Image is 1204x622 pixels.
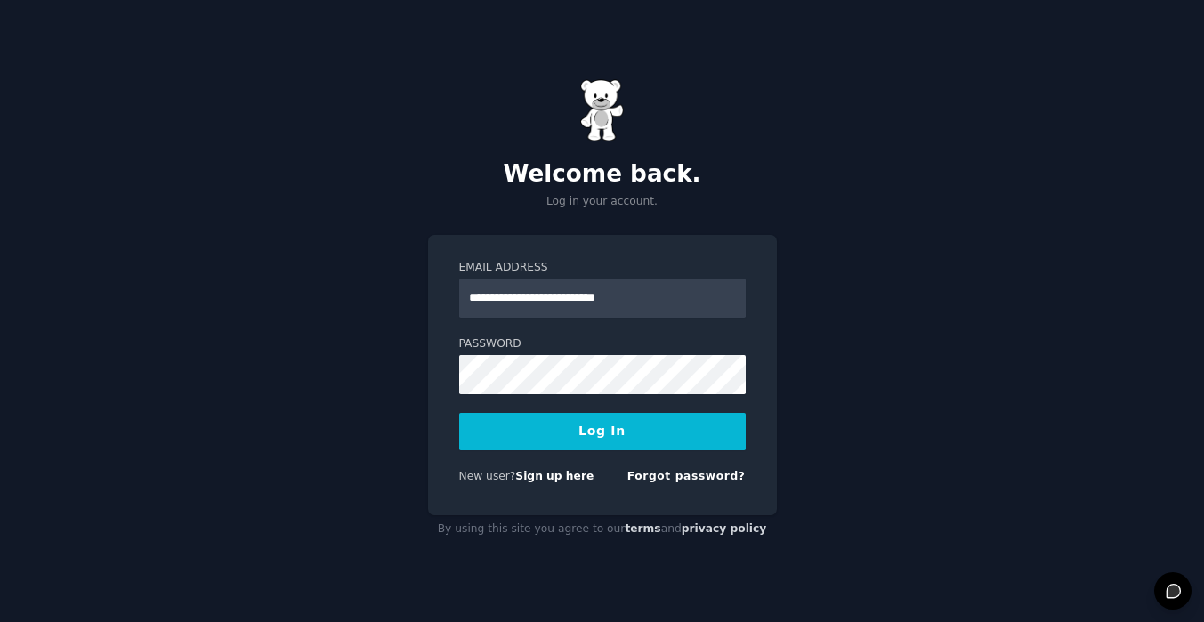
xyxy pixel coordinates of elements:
img: Gummy Bear [580,79,625,141]
a: Sign up here [515,470,594,482]
label: Password [459,336,746,352]
button: Log In [459,413,746,450]
p: Log in your account. [428,194,777,210]
div: By using this site you agree to our and [428,515,777,544]
h2: Welcome back. [428,160,777,189]
a: terms [625,522,660,535]
a: Forgot password? [627,470,746,482]
a: privacy policy [682,522,767,535]
span: New user? [459,470,516,482]
label: Email Address [459,260,746,276]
